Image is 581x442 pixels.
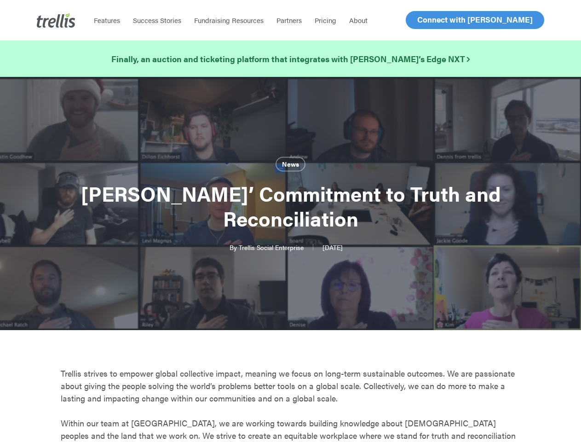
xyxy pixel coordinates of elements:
[111,52,470,65] a: Finally, an auction and ticketing platform that integrates with [PERSON_NAME]’s Edge NXT
[417,14,533,25] span: Connect with [PERSON_NAME]
[276,15,302,25] span: Partners
[61,172,521,240] h1: [PERSON_NAME]’ Commitment to Truth and Reconciliation
[188,16,270,25] a: Fundraising Resources
[37,13,75,28] img: Trellis
[308,16,343,25] a: Pricing
[270,16,308,25] a: Partners
[315,15,336,25] span: Pricing
[406,11,544,29] a: Connect with [PERSON_NAME]
[94,15,120,25] span: Features
[61,367,515,404] span: Trellis strives to empower global collective impact, meaning we focus on long-term sustainable ou...
[111,53,470,64] strong: Finally, an auction and ticketing platform that integrates with [PERSON_NAME]’s Edge NXT
[239,243,304,252] a: Trellis Social Enterprise
[194,15,264,25] span: Fundraising Resources
[349,15,368,25] span: About
[313,244,352,250] span: [DATE]
[133,15,181,25] span: Success Stories
[276,157,305,172] a: News
[127,16,188,25] a: Success Stories
[230,244,237,250] span: By
[343,16,374,25] a: About
[87,16,127,25] a: Features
